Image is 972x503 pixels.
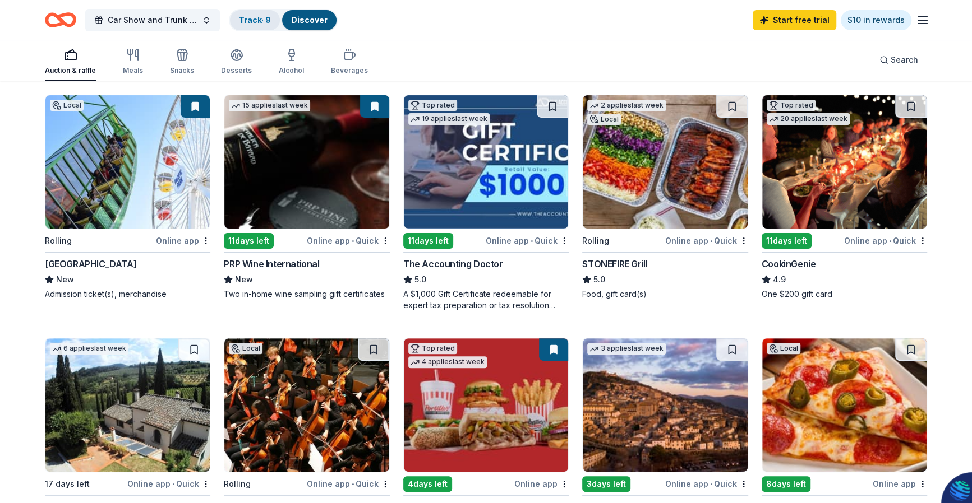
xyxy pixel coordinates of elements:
img: Image for Portillo's [404,338,568,472]
div: Desserts [221,66,252,75]
div: CookinGenie [762,257,816,271]
img: Image for Pasadena Symphony and POPS [224,338,389,472]
span: • [172,479,174,488]
img: Image for Villa Sogni D’Oro [45,338,210,472]
span: 5.0 [593,273,605,286]
div: Online app Quick [844,234,927,248]
div: Local [767,343,800,354]
button: Auction & raffle [45,44,96,81]
div: Top rated [767,100,816,111]
a: Image for PRP Wine International15 applieslast week11days leftOnline app•QuickPRP Wine Internatio... [224,95,389,300]
span: • [531,236,533,245]
button: Desserts [221,44,252,81]
div: 2 applies last week [587,100,666,111]
div: 11 days left [762,233,812,249]
span: • [889,236,891,245]
div: Rolling [45,234,72,248]
div: Top rated [408,100,457,111]
div: Two in-home wine sampling gift certificates [224,288,389,300]
img: Image for STONEFIRE Grill [583,95,747,229]
img: Image for PRP Wine International [224,95,389,229]
div: STONEFIRE Grill [582,257,647,271]
span: • [352,479,354,488]
a: Home [45,7,76,33]
div: 19 applies last week [408,113,490,125]
a: Track· 9 [239,15,271,25]
div: Meals [123,66,143,75]
a: Image for STONEFIRE Grill2 applieslast weekLocalRollingOnline app•QuickSTONEFIRE Grill5.0Food, gi... [582,95,748,300]
div: 11 days left [403,233,453,249]
span: • [352,236,354,245]
div: Top rated [408,343,457,354]
img: Image for Hill Town Tours [583,338,747,472]
div: Rolling [582,234,609,248]
div: 3 days left [582,476,630,492]
span: • [710,479,712,488]
div: 20 applies last week [767,113,850,125]
div: Beverages [331,66,368,75]
button: Meals [123,44,143,81]
button: Beverages [331,44,368,81]
div: Admission ticket(s), merchandise [45,288,210,300]
a: Start free trial [753,10,836,30]
span: • [710,236,712,245]
div: Online app Quick [665,234,748,248]
div: Online app Quick [127,477,210,491]
div: 11 days left [224,233,274,249]
span: Search [891,53,918,67]
div: 8 days left [762,476,810,492]
div: Online app Quick [486,234,569,248]
span: New [235,273,253,286]
img: Image for CookinGenie [762,95,927,229]
div: The Accounting Doctor [403,257,503,271]
img: Image for The Accounting Doctor [404,95,568,229]
a: Image for The Accounting DoctorTop rated19 applieslast week11days leftOnline app•QuickThe Account... [403,95,569,311]
span: 4.9 [773,273,786,286]
div: 6 applies last week [50,343,128,355]
button: Snacks [170,44,194,81]
span: 5.0 [414,273,426,286]
div: Snacks [170,66,194,75]
div: Online app [156,234,210,248]
div: Food, gift card(s) [582,288,748,300]
div: Online app Quick [307,234,390,248]
div: 4 applies last week [408,356,487,368]
a: Image for CookinGenieTop rated20 applieslast week11days leftOnline app•QuickCookinGenie4.9One $20... [762,95,927,300]
div: 17 days left [45,477,90,491]
div: Auction & raffle [45,66,96,75]
div: Local [50,100,84,111]
a: $10 in rewards [841,10,911,30]
div: Rolling [224,477,251,491]
div: Local [229,343,262,354]
div: A $1,000 Gift Certificate redeemable for expert tax preparation or tax resolution services—recipi... [403,288,569,311]
div: Online app [873,477,927,491]
button: Alcohol [279,44,304,81]
div: 4 days left [403,476,452,492]
div: 3 applies last week [587,343,666,355]
a: Image for Pacific ParkLocalRollingOnline app[GEOGRAPHIC_DATA]NewAdmission ticket(s), merchandise [45,95,210,300]
div: 15 applies last week [229,100,310,111]
div: [GEOGRAPHIC_DATA] [45,257,136,271]
div: Alcohol [279,66,304,75]
span: New [56,273,74,286]
button: Car Show and Trunk or Treat Family Zone [85,9,220,31]
div: Online app Quick [307,477,390,491]
a: Discover [291,15,328,25]
div: One $200 gift card [762,288,927,300]
button: Track· 9Discover [229,9,338,31]
div: PRP Wine International [224,257,319,271]
img: Image for John's Incredible Pizza [762,338,927,472]
img: Image for Pacific Park [45,95,210,229]
div: Online app [514,477,569,491]
button: Search [870,49,927,71]
div: Local [587,114,621,125]
div: Online app Quick [665,477,748,491]
span: Car Show and Trunk or Treat Family Zone [108,13,197,27]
